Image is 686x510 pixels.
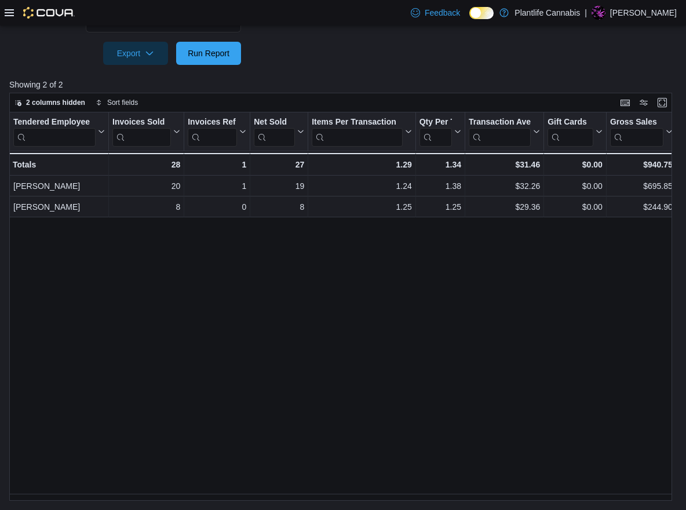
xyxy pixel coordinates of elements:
[312,158,412,172] div: 1.29
[112,158,180,172] div: 28
[610,6,677,20] p: [PERSON_NAME]
[312,117,412,147] button: Items Per Transaction
[419,200,461,214] div: 1.25
[548,200,603,214] div: $0.00
[188,200,246,214] div: 0
[610,200,673,214] div: $244.90
[610,117,663,147] div: Gross Sales
[469,19,470,20] span: Dark Mode
[610,158,673,172] div: $940.75
[103,42,168,65] button: Export
[548,179,603,193] div: $0.00
[312,179,412,193] div: 1.24
[419,117,452,147] div: Qty Per Transaction
[188,179,246,193] div: 1
[107,98,138,107] span: Sort fields
[618,96,632,110] button: Keyboard shortcuts
[110,42,161,65] span: Export
[469,7,494,19] input: Dark Mode
[585,6,587,20] p: |
[469,117,531,128] div: Transaction Average
[406,1,465,24] a: Feedback
[188,158,246,172] div: 1
[188,117,246,147] button: Invoices Ref
[10,96,90,110] button: 2 columns hidden
[469,158,540,172] div: $31.46
[312,117,403,147] div: Items Per Transaction
[13,179,105,193] div: [PERSON_NAME]
[425,7,460,19] span: Feedback
[13,117,96,147] div: Tendered Employee
[419,117,461,147] button: Qty Per Transaction
[112,117,171,147] div: Invoices Sold
[592,6,605,20] div: Anaka Sparrow
[9,79,678,90] p: Showing 2 of 2
[13,117,96,128] div: Tendered Employee
[254,117,295,128] div: Net Sold
[548,117,593,147] div: Gift Card Sales
[112,117,171,128] div: Invoices Sold
[254,117,304,147] button: Net Sold
[254,158,304,172] div: 27
[548,117,603,147] button: Gift Cards
[469,117,531,147] div: Transaction Average
[469,179,540,193] div: $32.26
[254,200,304,214] div: 8
[548,158,603,172] div: $0.00
[419,117,452,128] div: Qty Per Transaction
[13,200,105,214] div: [PERSON_NAME]
[112,200,180,214] div: 8
[188,117,237,147] div: Invoices Ref
[188,48,229,59] span: Run Report
[610,117,663,128] div: Gross Sales
[112,179,180,193] div: 20
[469,200,540,214] div: $29.36
[112,117,180,147] button: Invoices Sold
[548,117,593,128] div: Gift Cards
[655,96,669,110] button: Enter fullscreen
[13,158,105,172] div: Totals
[13,117,105,147] button: Tendered Employee
[610,117,673,147] button: Gross Sales
[419,179,461,193] div: 1.38
[469,117,540,147] button: Transaction Average
[254,117,295,147] div: Net Sold
[610,179,673,193] div: $695.85
[514,6,580,20] p: Plantlife Cannabis
[637,96,651,110] button: Display options
[188,117,237,128] div: Invoices Ref
[312,117,403,128] div: Items Per Transaction
[176,42,241,65] button: Run Report
[26,98,85,107] span: 2 columns hidden
[91,96,143,110] button: Sort fields
[254,179,304,193] div: 19
[23,7,75,19] img: Cova
[419,158,461,172] div: 1.34
[312,200,412,214] div: 1.25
